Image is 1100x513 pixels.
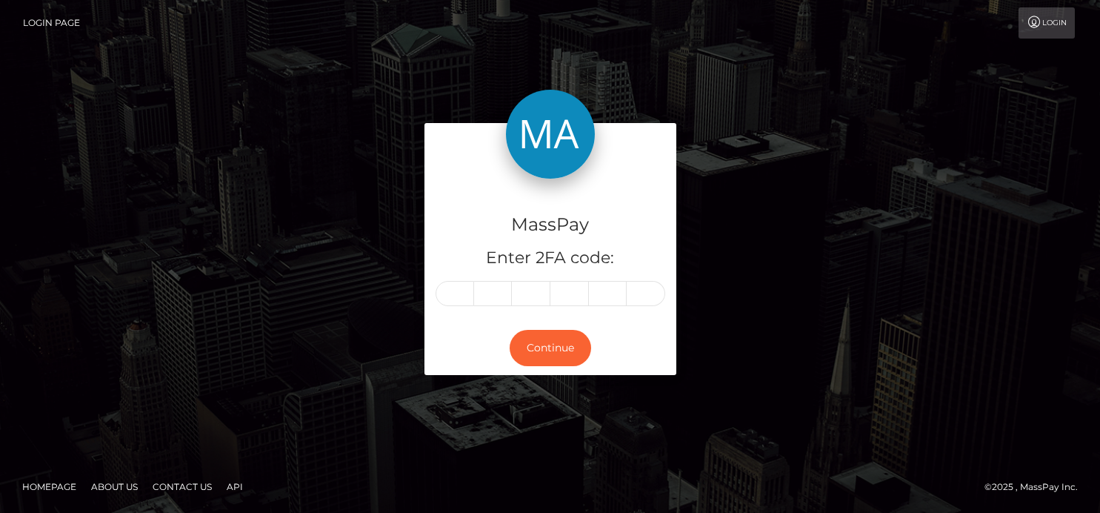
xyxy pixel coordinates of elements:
[85,475,144,498] a: About Us
[16,475,82,498] a: Homepage
[510,330,591,366] button: Continue
[436,212,665,238] h4: MassPay
[436,247,665,270] h5: Enter 2FA code:
[147,475,218,498] a: Contact Us
[23,7,80,39] a: Login Page
[984,479,1089,495] div: © 2025 , MassPay Inc.
[506,90,595,179] img: MassPay
[221,475,249,498] a: API
[1019,7,1075,39] a: Login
